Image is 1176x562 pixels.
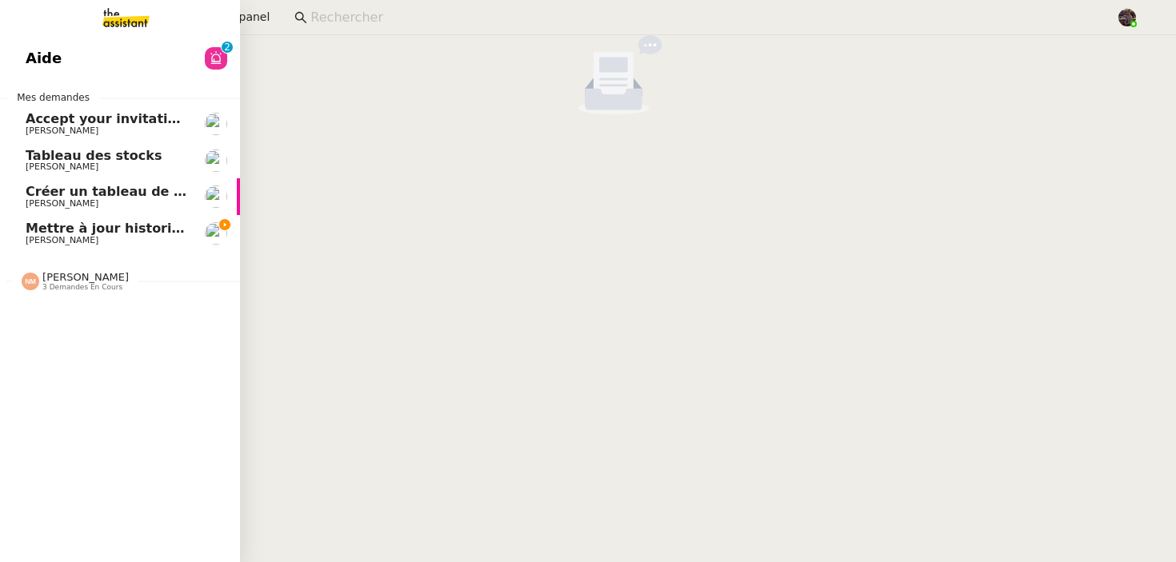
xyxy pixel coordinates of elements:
[26,161,98,172] span: [PERSON_NAME]
[22,273,39,290] img: svg
[310,7,1100,29] input: Rechercher
[26,46,62,70] span: Aide
[26,184,347,199] span: Créer un tableau de bord gestion marge PAF
[26,148,162,163] span: Tableau des stocks
[42,271,129,283] span: [PERSON_NAME]
[205,149,227,172] img: users%2FAXgjBsdPtrYuxuZvIJjRexEdqnq2%2Favatar%2F1599931753966.jpeg
[26,198,98,209] span: [PERSON_NAME]
[26,221,428,236] span: Mettre à jour historique Abaco Exercice [DATE] - [DATE]
[205,185,227,208] img: users%2FAXgjBsdPtrYuxuZvIJjRexEdqnq2%2Favatar%2F1599931753966.jpeg
[26,126,98,136] span: [PERSON_NAME]
[26,235,98,245] span: [PERSON_NAME]
[1118,9,1136,26] img: 2af2e8ed-4e7a-4339-b054-92d163d57814
[222,42,233,53] nz-badge-sup: 2
[205,222,227,245] img: users%2FAXgjBsdPtrYuxuZvIJjRexEdqnq2%2Favatar%2F1599931753966.jpeg
[26,111,483,126] span: Accept your invitation to join shared calenda"[PERSON_NAME]"
[7,90,99,106] span: Mes demandes
[205,113,227,135] img: users%2FrLg9kJpOivdSURM9kMyTNR7xGo72%2Favatar%2Fb3a3d448-9218-437f-a4e5-c617cb932dda
[224,42,230,56] p: 2
[42,283,122,292] span: 3 demandes en cours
